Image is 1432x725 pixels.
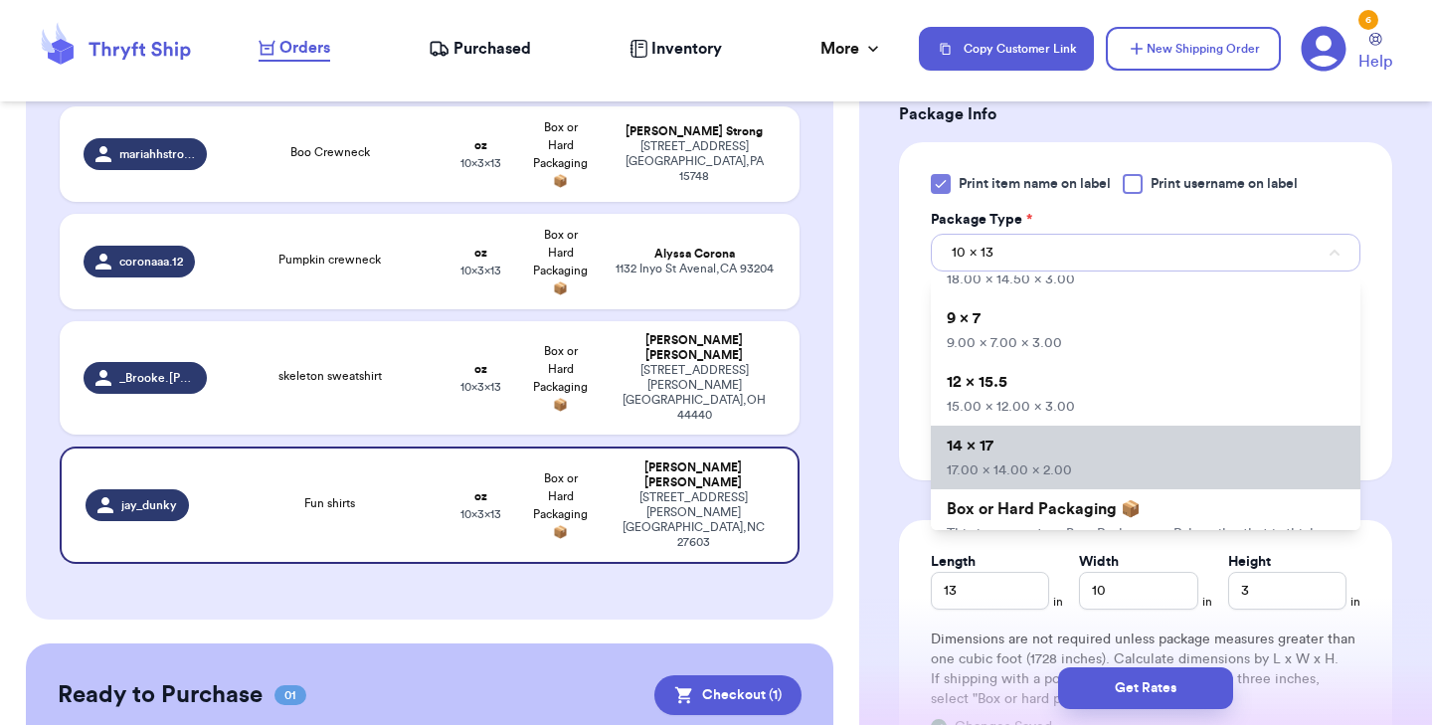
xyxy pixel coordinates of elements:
div: [STREET_ADDRESS][PERSON_NAME] [GEOGRAPHIC_DATA] , NC 27603 [613,490,774,550]
div: Alyssa Corona [613,247,776,262]
button: Copy Customer Link [919,27,1094,71]
span: 14 x 17 [947,438,993,453]
span: Boo Crewneck [290,146,370,158]
span: 12 x 15.5 [947,374,1007,390]
span: Box or Hard Packaging 📦 [533,229,588,294]
strong: oz [474,363,487,375]
span: 10 x 3 x 13 [460,157,501,169]
span: Help [1358,50,1392,74]
span: skeleton sweatshirt [278,370,382,382]
span: 10 x 13 [952,243,993,263]
span: 18.00 x 14.50 x 3.00 [947,272,1075,286]
span: in [1053,594,1063,610]
div: [PERSON_NAME] [PERSON_NAME] [613,333,776,363]
span: Box or Hard Packaging 📦 [533,472,588,538]
span: 10 x 3 x 13 [460,265,501,276]
span: _Brooke.[PERSON_NAME] [119,370,195,386]
div: [PERSON_NAME] Strong [613,124,776,139]
h2: Ready to Purchase [58,679,263,711]
span: This is any custom Box, Package, or Polymailer that is thicker than 3 inches (this is usually the... [947,527,1330,589]
span: Box or Hard Packaging 📦 [533,345,588,411]
span: Purchased [453,37,531,61]
span: jay_dunky [121,497,177,513]
span: Print item name on label [959,174,1111,194]
span: Inventory [651,37,722,61]
span: Orders [279,36,330,60]
span: Print username on label [1151,174,1298,194]
span: 01 [274,685,306,705]
span: 17.00 x 14.00 x 2.00 [947,463,1072,477]
strong: oz [474,139,487,151]
strong: oz [474,490,487,502]
div: 1132 Inyo St Avenal , CA 93204 [613,262,776,276]
div: [STREET_ADDRESS] [GEOGRAPHIC_DATA] , PA 15748 [613,139,776,184]
span: mariahhstrongg [119,146,195,162]
div: 6 [1358,10,1378,30]
label: Length [931,552,976,572]
button: Checkout (1) [654,675,802,715]
strong: oz [474,247,487,259]
a: Orders [259,36,330,62]
div: More [820,37,883,61]
button: New Shipping Order [1106,27,1281,71]
span: in [1202,594,1212,610]
label: Height [1228,552,1271,572]
label: Width [1079,552,1119,572]
div: [PERSON_NAME] [PERSON_NAME] [613,460,774,490]
a: 6 [1301,26,1346,72]
a: Help [1358,33,1392,74]
button: Get Rates [1058,667,1233,709]
span: 9.00 x 7.00 x 3.00 [947,336,1062,350]
div: Dimensions are not required unless package measures greater than one cubic foot (1728 inches). Ca... [931,630,1360,709]
span: Fun shirts [304,497,355,509]
a: Purchased [429,37,531,61]
label: Package Type [931,210,1032,230]
span: 15.00 x 12.00 x 3.00 [947,400,1075,414]
span: Box or Hard Packaging 📦 [947,501,1141,517]
span: Pumpkin crewneck [278,254,381,266]
a: Inventory [629,37,722,61]
div: [STREET_ADDRESS][PERSON_NAME] [GEOGRAPHIC_DATA] , OH 44440 [613,363,776,423]
span: 9 x 7 [947,310,981,326]
h3: Package Info [899,102,1392,126]
button: 10 x 13 [931,234,1360,272]
span: in [1350,594,1360,610]
span: Box or Hard Packaging 📦 [533,121,588,187]
span: 10 x 3 x 13 [460,381,501,393]
span: coronaaa.12 [119,254,183,270]
span: 10 x 3 x 13 [460,508,501,520]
